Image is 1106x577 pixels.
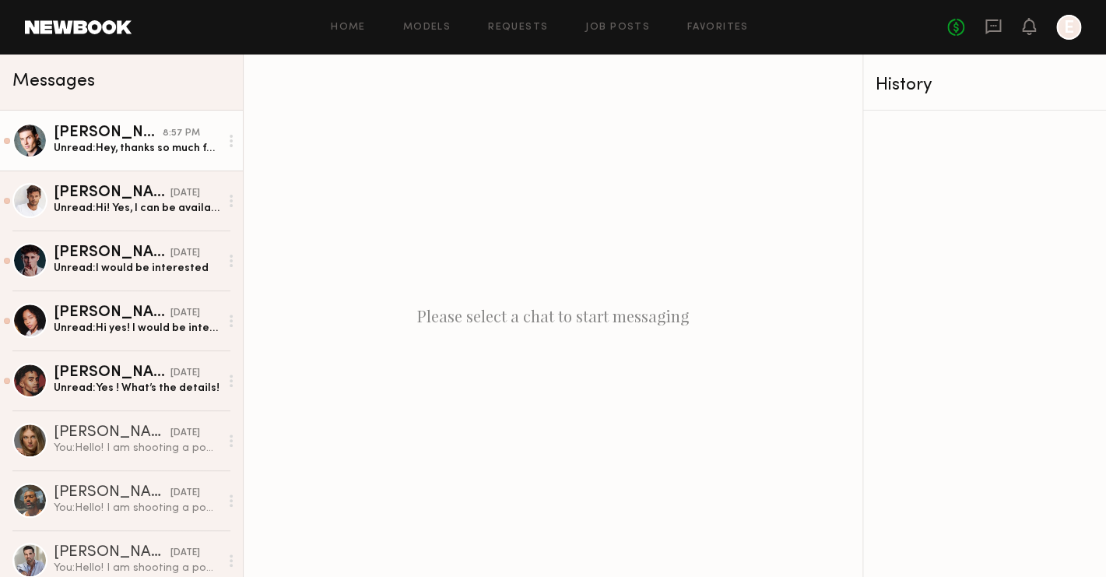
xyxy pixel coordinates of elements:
div: Unread: Hi yes! I would be interested in participating in this project [54,321,219,336]
div: 8:57 PM [163,126,200,141]
div: [DATE] [170,486,200,501]
div: [PERSON_NAME] [54,305,170,321]
div: Unread: I would be interested [54,261,219,276]
div: [DATE] [170,366,200,381]
div: [PERSON_NAME] [54,425,170,441]
div: [PERSON_NAME] [54,245,170,261]
div: Unread: Hi! Yes, I can be available for the shoot I have a place to stay in [GEOGRAPHIC_DATA]. I’... [54,201,219,216]
div: Unread: Hey, thanks so much for reaching out on this. So appreciate you taking the time to give m... [54,141,219,156]
div: [PERSON_NAME] [54,365,170,381]
div: [PERSON_NAME] [54,545,170,561]
div: You: Hello! I am shooting a podcast based on Women's Hormonal Health [DATE][DATE] in [GEOGRAPHIC_... [54,441,219,456]
div: [DATE] [170,306,200,321]
a: Job Posts [585,23,650,33]
a: Home [331,23,366,33]
div: Unread: Yes ! What’s the details! [54,381,219,396]
div: [PERSON_NAME] [54,125,163,141]
div: [PERSON_NAME] [54,185,170,201]
div: [DATE] [170,546,200,561]
div: Please select a chat to start messaging [244,55,862,577]
div: You: Hello! I am shooting a podcast based on Women's Hormonal Health [DATE][DATE] in [GEOGRAPHIC_... [54,501,219,515]
div: [PERSON_NAME] [54,485,170,501]
a: Requests [488,23,548,33]
a: Models [403,23,451,33]
div: History [876,76,1094,94]
a: Favorites [687,23,749,33]
a: E [1056,15,1081,40]
div: [DATE] [170,426,200,441]
div: You: Hello! I am shooting a podcast based on Women's Hormonal Health [DATE][DATE] in [GEOGRAPHIC_... [54,561,219,575]
span: Messages [12,72,95,90]
div: [DATE] [170,246,200,261]
div: [DATE] [170,186,200,201]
